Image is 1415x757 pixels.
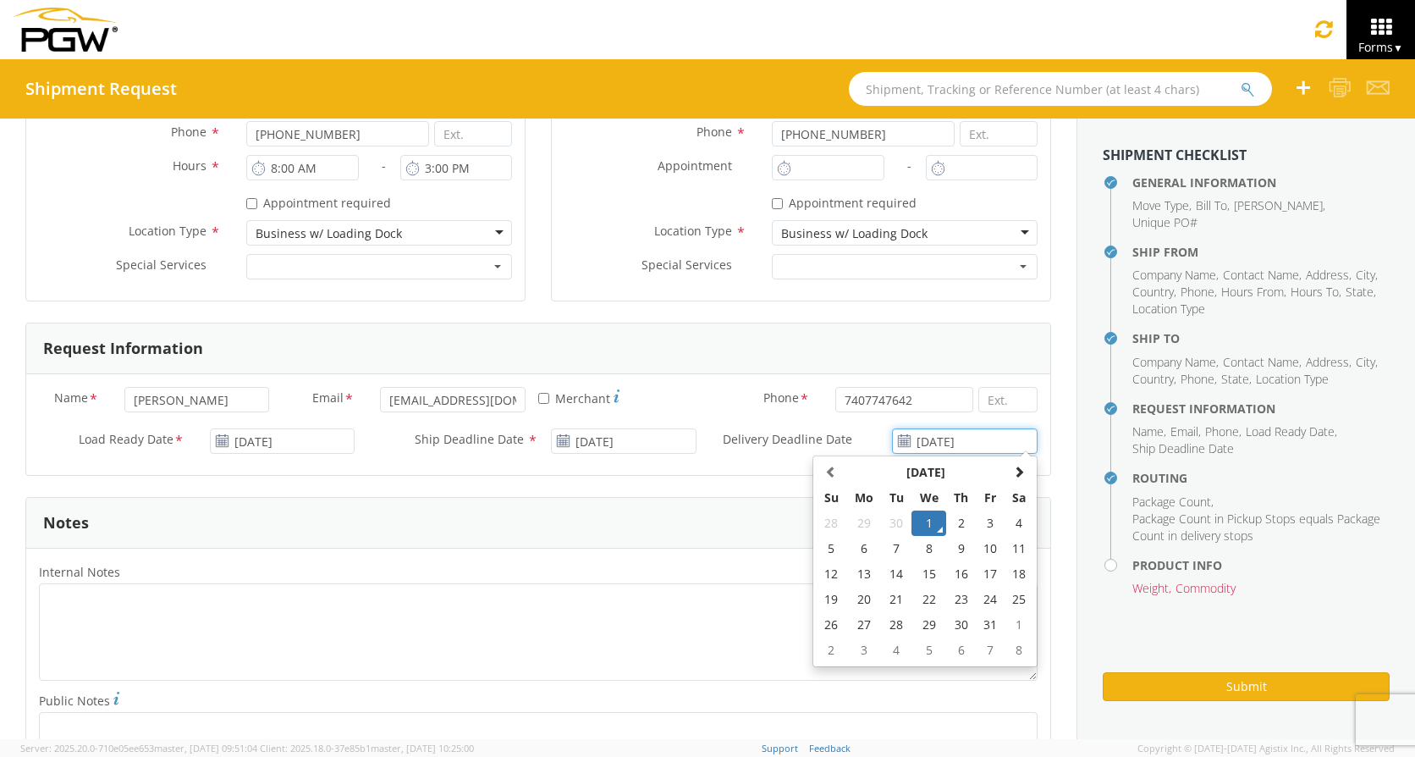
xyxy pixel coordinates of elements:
[1175,580,1236,596] span: Commodity
[1223,267,1299,283] span: Contact Name
[173,157,206,174] span: Hours
[382,157,386,174] span: -
[1221,371,1249,387] span: State
[1181,284,1214,300] span: Phone
[946,612,976,638] td: 30
[946,561,976,587] td: 16
[1132,267,1219,284] li: ,
[960,121,1038,146] input: Ext.
[1234,197,1323,213] span: [PERSON_NAME]
[1005,511,1033,536] td: 4
[1181,371,1217,388] li: ,
[911,561,947,587] td: 15
[846,561,882,587] td: 13
[654,223,732,239] span: Location Type
[1170,423,1201,440] li: ,
[1356,354,1375,370] span: City
[1013,466,1025,478] span: Next Month
[641,257,732,273] span: Special Services
[1306,267,1349,283] span: Address
[43,340,203,357] h3: Request Information
[1132,284,1174,300] span: Country
[1005,561,1033,587] td: 18
[1196,197,1230,214] li: ,
[1291,284,1341,301] li: ,
[1132,214,1198,230] span: Unique PO#
[1103,672,1390,701] button: Submit
[882,612,911,638] td: 28
[763,390,799,409] span: Phone
[781,225,928,242] div: Business w/ Loading Dock
[882,536,911,561] td: 7
[1005,485,1033,511] th: Sa
[1132,176,1390,189] h4: General Information
[1393,41,1403,55] span: ▼
[1132,511,1380,544] span: Package Count in Pickup Stops equals Package Count in delivery stops
[1221,284,1286,301] li: ,
[817,511,846,536] td: 28
[1246,423,1337,440] li: ,
[882,485,911,511] th: Tu
[976,587,1005,612] td: 24
[1132,371,1174,387] span: Country
[260,742,474,754] span: Client: 2025.18.0-37e85b1
[1205,423,1239,439] span: Phone
[1223,354,1299,370] span: Contact Name
[1346,284,1374,300] span: State
[1356,354,1378,371] li: ,
[1132,332,1390,345] h4: Ship To
[911,536,947,561] td: 8
[696,124,732,140] span: Phone
[246,192,394,212] label: Appointment required
[911,587,947,612] td: 22
[1132,301,1205,317] span: Location Type
[772,198,783,209] input: Appointment required
[1234,197,1325,214] li: ,
[825,466,837,478] span: Previous Month
[1132,472,1390,484] h4: Routing
[1132,423,1166,440] li: ,
[20,742,257,754] span: Server: 2025.20.0-710e05ee653
[43,515,89,532] h3: Notes
[1132,559,1390,572] h4: Product Info
[1181,284,1217,301] li: ,
[1132,371,1176,388] li: ,
[1005,612,1033,638] td: 1
[538,387,619,407] label: Merchant
[116,257,206,273] span: Special Services
[911,511,947,536] td: 1
[1132,354,1216,370] span: Company Name
[1132,494,1211,510] span: Package Count
[817,612,846,638] td: 26
[1132,580,1171,597] li: ,
[1132,402,1390,415] h4: Request Information
[978,387,1038,412] input: Ext.
[1356,267,1378,284] li: ,
[946,638,976,663] td: 6
[13,8,118,52] img: pgw-form-logo-1aaa8060b1cc70fad034.png
[1291,284,1339,300] span: Hours To
[882,587,911,612] td: 21
[846,587,882,612] td: 20
[1132,423,1164,439] span: Name
[817,587,846,612] td: 19
[911,638,947,663] td: 5
[1132,267,1216,283] span: Company Name
[658,157,732,174] span: Appointment
[976,561,1005,587] td: 17
[1256,371,1329,387] span: Location Type
[39,564,120,580] span: Internal Notes
[976,511,1005,536] td: 3
[1306,267,1352,284] li: ,
[1205,423,1242,440] li: ,
[846,638,882,663] td: 3
[946,485,976,511] th: Th
[817,485,846,511] th: Su
[817,638,846,663] td: 2
[846,485,882,511] th: Mo
[1223,267,1302,284] li: ,
[809,742,851,754] a: Feedback
[846,536,882,561] td: 6
[1221,284,1284,300] span: Hours From
[976,485,1005,511] th: Fr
